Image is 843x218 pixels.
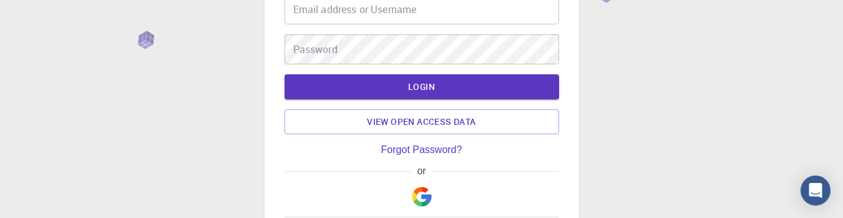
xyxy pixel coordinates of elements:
span: or [411,166,432,177]
div: Open Intercom Messenger [801,176,831,206]
a: Forgot Password? [381,144,462,156]
a: View open access data [285,109,559,134]
img: Google [412,187,432,207]
button: LOGIN [285,74,559,99]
